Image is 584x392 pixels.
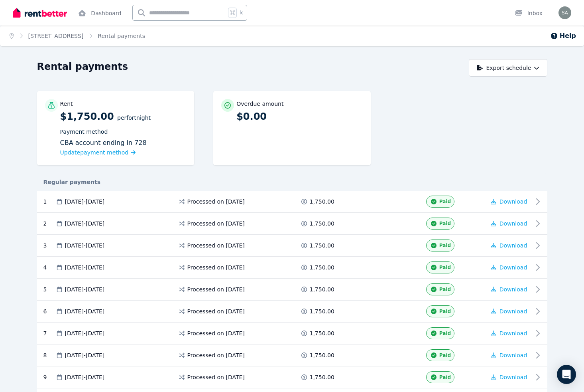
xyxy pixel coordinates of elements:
button: Download [491,242,527,249]
span: Download [499,308,527,315]
span: Paid [439,198,451,205]
p: $1,750.00 [60,110,187,157]
span: [DATE] - [DATE] [65,285,105,293]
span: Processed on [DATE] [187,198,245,206]
span: 1,750.00 [310,307,334,315]
span: Paid [439,374,451,380]
div: 6 [43,305,55,317]
span: Processed on [DATE] [187,242,245,249]
span: Download [499,220,527,227]
span: Download [499,330,527,337]
button: Download [491,329,527,337]
span: Download [499,198,527,205]
a: [STREET_ADDRESS] [28,33,84,39]
span: Processed on [DATE] [187,263,245,271]
button: Download [491,198,527,206]
span: Paid [439,286,451,293]
span: CBA account ending in 728 [60,138,147,148]
span: Paid [439,330,451,337]
span: Processed on [DATE] [187,373,245,381]
button: Download [491,220,527,228]
span: [DATE] - [DATE] [65,242,105,249]
span: Rental payments [98,32,145,40]
img: Sami Ede [558,6,571,19]
p: $0.00 [236,110,363,123]
button: Download [491,285,527,293]
button: Download [491,373,527,381]
span: Download [499,264,527,271]
div: Open Intercom Messenger [557,365,576,384]
span: 1,750.00 [310,373,334,381]
span: Download [499,242,527,249]
span: 1,750.00 [310,351,334,359]
p: Overdue amount [236,100,283,108]
span: Download [499,352,527,358]
span: per Fortnight [117,115,151,121]
div: 1 [43,196,55,208]
span: Paid [439,264,451,271]
span: [DATE] - [DATE] [65,329,105,337]
span: Paid [439,352,451,358]
div: 3 [43,240,55,251]
button: Help [550,31,576,41]
span: 1,750.00 [310,198,334,206]
span: 1,750.00 [310,263,334,271]
div: 4 [43,261,55,273]
span: Download [499,286,527,293]
div: Inbox [515,9,543,17]
span: Update payment method [60,149,129,156]
span: Paid [439,308,451,315]
div: 2 [43,218,55,230]
div: Regular payments [37,178,547,186]
span: k [240,10,243,16]
span: [DATE] - [DATE] [65,351,105,359]
button: Download [491,263,527,271]
span: Paid [439,220,451,227]
span: 1,750.00 [310,242,334,249]
p: Rent [60,100,73,108]
span: [DATE] - [DATE] [65,198,105,206]
span: Processed on [DATE] [187,220,245,228]
button: Download [491,307,527,315]
p: Payment method [60,128,187,136]
span: [DATE] - [DATE] [65,220,105,228]
span: Processed on [DATE] [187,329,245,337]
span: Paid [439,242,451,249]
span: 1,750.00 [310,285,334,293]
span: Download [499,374,527,380]
div: 7 [43,327,55,339]
img: RentBetter [13,7,67,19]
span: [DATE] - [DATE] [65,307,105,315]
h1: Rental payments [37,60,128,73]
span: [DATE] - [DATE] [65,373,105,381]
button: Download [491,351,527,359]
span: Processed on [DATE] [187,285,245,293]
span: 1,750.00 [310,220,334,228]
span: Processed on [DATE] [187,307,245,315]
span: Processed on [DATE] [187,351,245,359]
div: 9 [43,371,55,383]
div: 5 [43,283,55,295]
span: 1,750.00 [310,329,334,337]
div: 8 [43,349,55,361]
button: Export schedule [469,59,547,77]
span: [DATE] - [DATE] [65,263,105,271]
